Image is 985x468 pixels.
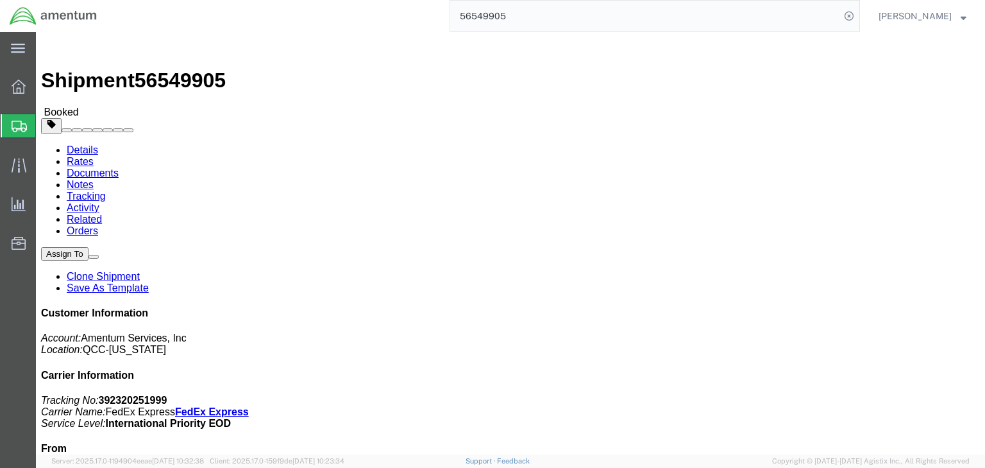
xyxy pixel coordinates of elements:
[292,457,344,465] span: [DATE] 10:23:34
[9,6,97,26] img: logo
[450,1,840,31] input: Search for shipment number, reference number
[879,9,952,23] span: Chris Haes
[466,457,498,465] a: Support
[772,456,970,467] span: Copyright © [DATE]-[DATE] Agistix Inc., All Rights Reserved
[152,457,204,465] span: [DATE] 10:32:38
[51,457,204,465] span: Server: 2025.17.0-1194904eeae
[210,457,344,465] span: Client: 2025.17.0-159f9de
[878,8,967,24] button: [PERSON_NAME]
[36,32,985,455] iframe: FS Legacy Container
[497,457,530,465] a: Feedback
